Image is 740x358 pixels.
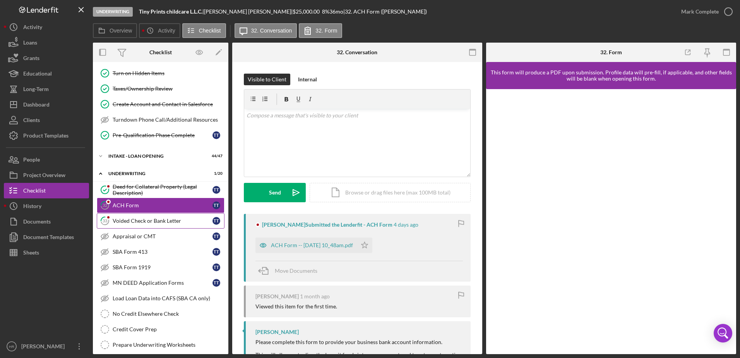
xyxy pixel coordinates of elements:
[97,81,224,96] a: Taxes/Ownership Review
[343,9,427,15] div: | 32. ACH Form ([PERSON_NAME])
[255,329,299,335] div: [PERSON_NAME]
[681,4,719,19] div: Mark Complete
[113,117,224,123] div: Turndown Phone Call/Additional Resources
[113,280,212,286] div: MN DEED Application Forms
[158,28,175,34] label: Activity
[299,23,342,38] button: 32. Form
[97,229,224,244] a: Appraisal or CMTTT
[394,222,418,228] time: 2025-08-29 14:49
[212,201,220,209] div: T T
[113,184,212,196] div: Deed for Collateral Property (Legal Description)
[271,242,353,248] div: ACH Form -- [DATE] 10_48am.pdf
[298,74,317,85] div: Internal
[494,97,729,346] iframe: Lenderfit form
[235,23,297,38] button: 32. Conversation
[97,322,224,337] a: Credit Cover Prep
[139,23,180,38] button: Activity
[113,101,224,107] div: Create Account and Contact in Salesforce
[269,183,281,202] div: Send
[315,28,337,34] label: 32. Form
[113,311,224,317] div: No Credit Elsewhere Check
[97,260,224,275] a: SBA Form 1919TT
[110,28,132,34] label: Overview
[113,342,224,348] div: Prepare Underwriting Worksheets
[300,293,330,299] time: 2025-07-31 20:55
[97,337,224,353] a: Prepare Underwriting Worksheets
[113,233,212,239] div: Appraisal or CMT
[23,245,39,262] div: Sheets
[255,303,337,310] div: Viewed this item for the first time.
[113,202,212,208] div: ACH Form
[209,154,223,158] div: 44 / 47
[97,213,224,229] a: 33Voided Check or Bank LetterTT
[4,245,89,260] button: Sheets
[244,74,290,85] button: Visible to Client
[97,127,224,143] a: Pre-Qualification Phase CompleteTT
[262,222,392,228] div: [PERSON_NAME] Submitted the Lenderfit - ACH Form
[294,74,321,85] button: Internal
[113,326,224,332] div: Credit Cover Prep
[212,279,220,287] div: T T
[182,23,226,38] button: Checklist
[199,28,221,34] label: Checklist
[212,131,220,139] div: T T
[212,248,220,256] div: T T
[113,132,212,138] div: Pre-Qualification Phase Complete
[97,244,224,260] a: SBA Form 413TT
[108,154,203,158] div: INTAKE - LOAN OPENING
[9,344,14,349] text: HR
[209,171,223,176] div: 1 / 20
[212,186,220,194] div: T T
[19,339,70,356] div: [PERSON_NAME]
[113,295,224,301] div: Load Loan Data into CAFS (SBA CA only)
[714,324,732,343] div: Open Intercom Messenger
[329,9,343,15] div: 36 mo
[97,182,224,198] a: Deed for Collateral Property (Legal Description)TT
[103,203,107,208] tspan: 32
[149,49,172,55] div: Checklist
[244,183,306,202] button: Send
[490,69,732,82] div: This form will produce a PDF upon submission. Profile data will pre-fill, if applicable, and othe...
[255,238,372,253] button: ACH Form -- [DATE] 10_48am.pdf
[337,49,377,55] div: 32. Conversation
[113,86,224,92] div: Taxes/Ownership Review
[204,9,293,15] div: [PERSON_NAME] [PERSON_NAME] |
[212,263,220,271] div: T T
[322,9,329,15] div: 8 %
